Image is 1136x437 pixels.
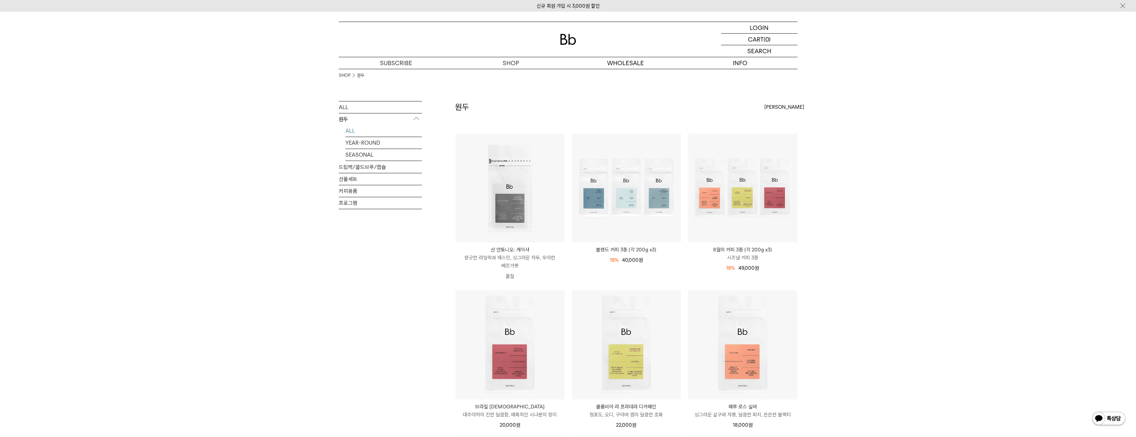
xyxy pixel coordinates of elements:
[572,403,681,419] a: 콜롬비아 라 프라데라 디카페인 청포도, 오디, 구아바 잼의 달콤한 조화
[345,137,422,149] a: YEAR-ROUND
[357,72,364,79] a: 원두
[726,264,735,272] div: 18%
[500,422,520,428] span: 20,000
[572,411,681,419] p: 청포도, 오디, 구아바 잼의 달콤한 조화
[455,411,565,419] p: 대추야자의 진한 달콤함, 매혹적인 시나몬의 향미
[688,133,797,242] img: 8월의 커피 3종 (각 200g x3)
[455,270,565,283] p: 품절
[688,403,797,419] a: 페루 로스 실바 싱그러운 살구와 자몽, 달콤한 퍼지, 은은한 블랙티
[688,411,797,419] p: 싱그러운 살구와 자몽, 달콤한 퍼지, 은은한 블랙티
[688,246,797,262] a: 8월의 커피 3종 (각 200g x3) 시즈널 커피 3종
[339,113,422,125] p: 원두
[572,403,681,411] p: 콜롬비아 라 프라데라 디카페인
[572,290,681,399] img: 콜롬비아 라 프라데라 디카페인
[339,72,350,79] a: SHOP
[455,133,565,242] img: 산 안토니오: 게이샤
[622,257,643,263] span: 40,000
[610,256,619,264] div: 18%
[455,101,469,113] h2: 원두
[345,125,422,137] a: ALL
[339,57,453,69] a: SUBSCRIBE
[683,57,798,69] p: INFO
[516,422,520,428] span: 원
[345,149,422,161] a: SEASONAL
[455,254,565,270] p: 향긋한 라일락과 재스민, 싱그러운 자두, 우아한 베르가못
[455,246,565,270] a: 산 안토니오: 게이샤 향긋한 라일락과 재스민, 싱그러운 자두, 우아한 베르가못
[750,22,769,33] p: LOGIN
[632,422,636,428] span: 원
[748,422,753,428] span: 원
[455,246,565,254] p: 산 안토니오: 게이샤
[755,265,759,271] span: 원
[339,185,422,197] a: 커피용품
[568,57,683,69] p: WHOLESALE
[572,246,681,254] a: 블렌드 커피 3종 (각 200g x3)
[733,422,753,428] span: 18,000
[339,161,422,173] a: 드립백/콜드브루/캡슐
[748,34,764,45] p: CART
[721,22,798,34] a: LOGIN
[688,246,797,254] p: 8월의 커피 3종 (각 200g x3)
[639,257,643,263] span: 원
[560,34,576,45] img: 로고
[339,197,422,209] a: 프로그램
[455,403,565,419] a: 브라질 [DEMOGRAPHIC_DATA] 대추야자의 진한 달콤함, 매혹적인 시나몬의 향미
[339,101,422,113] a: ALL
[453,57,568,69] a: SHOP
[572,133,681,242] img: 블렌드 커피 3종 (각 200g x3)
[764,103,804,111] span: [PERSON_NAME]
[721,34,798,45] a: CART (0)
[688,290,797,399] img: 페루 로스 실바
[339,173,422,185] a: 선물세트
[688,403,797,411] p: 페루 로스 실바
[455,290,565,399] img: 브라질 사맘바이아
[537,3,600,9] a: 신규 회원 가입 시 3,000원 할인
[688,254,797,262] p: 시즈널 커피 3종
[1091,411,1126,427] img: 카카오톡 채널 1:1 채팅 버튼
[455,403,565,411] p: 브라질 [DEMOGRAPHIC_DATA]
[747,45,771,57] p: SEARCH
[764,34,771,45] p: (0)
[738,265,759,271] span: 49,000
[616,422,636,428] span: 22,000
